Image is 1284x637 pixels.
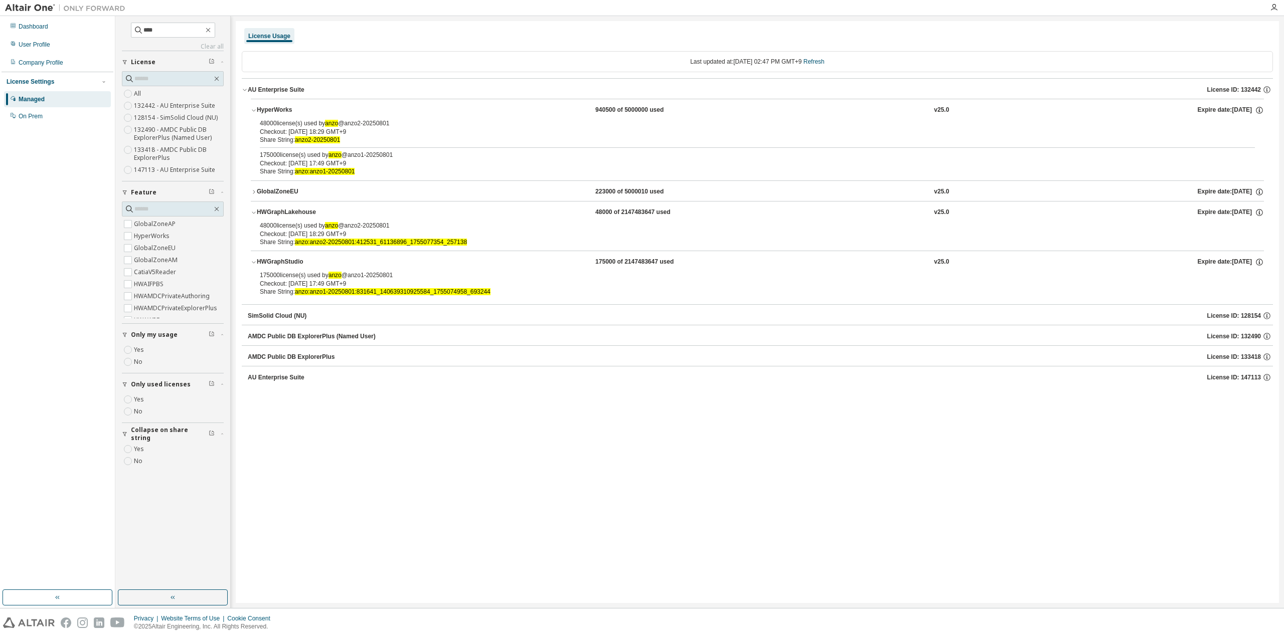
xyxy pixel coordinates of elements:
[134,302,219,314] label: HWAMDCPrivateExplorerPlus
[131,58,155,66] span: License
[122,423,224,445] button: Collapse on share string
[122,324,224,346] button: Only my usage
[131,380,191,388] span: Only used licenses
[934,208,949,217] div: v25.0
[295,136,340,143] mark: anzo2-20250801
[134,100,217,112] label: 132442 - AU Enterprise Suite
[134,266,178,278] label: CatiaV5Reader
[1198,106,1264,115] div: Expire date: [DATE]
[122,373,224,395] button: Only used licenses
[595,106,686,115] div: 940500 of 5000000 used
[595,208,686,217] div: 48000 of 2147483647 used
[122,43,224,51] a: Clear all
[248,346,1273,368] button: AMDC Public DB ExplorerPlusLicense ID: 133418
[134,254,180,266] label: GlobalZoneAM
[248,86,304,94] div: AU Enterprise Suite
[209,58,215,66] span: Clear filter
[134,622,276,631] p: © 2025 Altair Engineering, Inc. All Rights Reserved.
[242,79,1273,101] button: AU Enterprise SuiteLicense ID: 132442
[260,151,1231,159] p: 175000 license(s) used by @ anzo1-20250801
[248,325,1273,347] button: AMDC Public DB ExplorerPlus (Named User)License ID: 132490
[134,455,144,467] label: No
[295,168,355,175] mark: anzo:anzo1-20250801
[595,258,686,267] div: 175000 of 2147483647 used
[248,305,1273,327] button: SimSolid Cloud (NU)License ID: 128154
[161,614,227,622] div: Website Terms of Use
[1207,332,1261,340] span: License ID: 132490
[260,288,1231,296] p: Share String:
[134,88,143,100] label: All
[3,617,55,628] img: altair_logo.svg
[5,3,130,13] img: Altair One
[1198,258,1264,267] div: Expire date: [DATE]
[1207,373,1261,381] span: License ID: 147113
[134,242,178,254] label: GlobalZoneEU
[134,164,217,176] label: 147113 - AU Enterprise Suite
[134,443,146,455] label: Yes
[134,393,146,405] label: Yes
[248,312,306,320] div: SimSolid Cloud (NU)
[329,151,342,158] mark: anzo
[61,617,71,628] img: facebook.svg
[295,288,491,295] mark: anzo:anzo1-20250801:831641_140639310925584_1755074958_693244
[251,99,1264,121] button: HyperWorks940500 of 5000000 usedv25.0Expire date:[DATE]
[260,230,1231,238] div: Checkout: [DATE] 18:29 GMT+9
[134,112,220,124] label: 128154 - SimSolid Cloud (NU)
[257,258,347,267] div: HWGraphStudio
[1198,208,1264,217] div: Expire date: [DATE]
[134,344,146,356] label: Yes
[260,167,1231,176] p: Share String:
[934,106,949,115] div: v25.0
[257,208,347,217] div: HWGraphLakehouse
[260,159,1231,167] div: Checkout: [DATE] 17:49 GMT+9
[209,430,215,438] span: Clear filter
[19,41,50,49] div: User Profile
[134,218,178,230] label: GlobalZoneAP
[325,222,338,229] mark: anzo
[248,373,304,381] div: AU Enterprise Suite
[131,426,209,442] span: Collapse on share string
[134,230,172,242] label: HyperWorks
[1207,86,1261,94] span: License ID: 132442
[1207,312,1261,320] span: License ID: 128154
[260,128,1231,136] div: Checkout: [DATE] 18:29 GMT+9
[260,136,1231,144] p: Share String:
[260,119,1231,128] p: 48000 license(s) used by @ anzo2-20250801
[110,617,125,628] img: youtube.svg
[325,120,338,127] mark: anzo
[1198,187,1264,196] div: Expire date: [DATE]
[134,614,161,622] div: Privacy
[260,238,1231,247] p: Share String:
[134,314,162,326] label: HWAWPF
[77,617,88,628] img: instagram.svg
[251,201,1264,224] button: HWGraphLakehouse48000 of 2147483647 usedv25.0Expire date:[DATE]
[134,290,212,302] label: HWAMDCPrivateAuthoring
[251,251,1264,273] button: HWGraphStudio175000 of 2147483647 usedv25.0Expire date:[DATE]
[257,106,347,115] div: HyperWorks
[131,331,178,339] span: Only my usage
[94,617,104,628] img: linkedin.svg
[260,280,1231,288] div: Checkout: [DATE] 17:49 GMT+9
[134,124,224,144] label: 132490 - AMDC Public DB ExplorerPlus (Named User)
[209,380,215,388] span: Clear filter
[122,181,224,203] button: Feature
[934,258,949,267] div: v25.0
[134,144,224,164] label: 133418 - AMDC Public DB ExplorerPlus
[329,272,342,279] mark: anzo
[19,95,45,103] div: Managed
[260,222,1231,230] p: 48000 license(s) used by @ anzo2-20250801
[251,181,1264,203] button: GlobalZoneEU223000 of 5000010 usedv25.0Expire date:[DATE]
[257,187,347,196] div: GlobalZoneEU
[804,58,825,65] a: Refresh
[134,405,144,417] label: No
[934,187,949,196] div: v25.0
[7,78,54,86] div: License Settings
[242,51,1273,72] div: Last updated at: [DATE] 02:47 PM GMT+9
[295,239,467,246] mark: anzo:anzo2-20250801:412531_61136896_1755077354_257138
[19,23,48,31] div: Dashboard
[248,353,335,361] div: AMDC Public DB ExplorerPlus
[260,271,1231,280] p: 175000 license(s) used by @ anzo1-20250801
[248,332,376,340] div: AMDC Public DB ExplorerPlus (Named User)
[248,366,1273,388] button: AU Enterprise SuiteLicense ID: 147113
[595,187,686,196] div: 223000 of 5000010 used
